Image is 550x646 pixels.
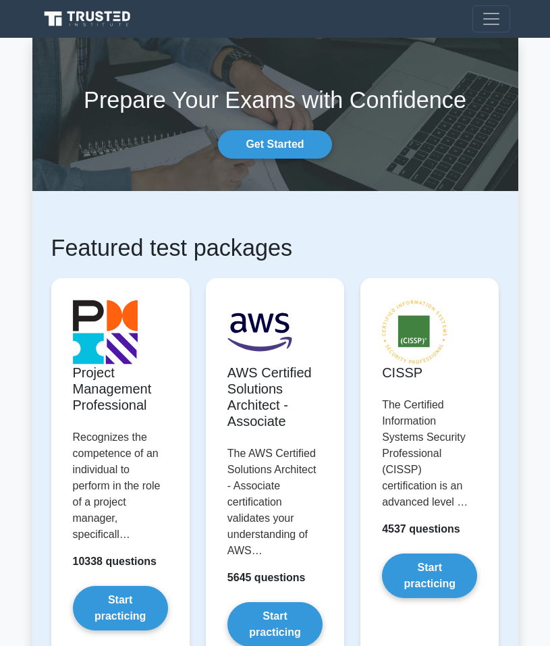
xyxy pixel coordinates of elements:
a: Start practicing [382,554,477,598]
h1: Featured test packages [51,234,499,262]
a: Get Started [218,130,331,159]
button: Toggle navigation [472,5,510,32]
a: Start practicing [73,586,168,630]
h1: Prepare Your Exams with Confidence [32,86,518,114]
